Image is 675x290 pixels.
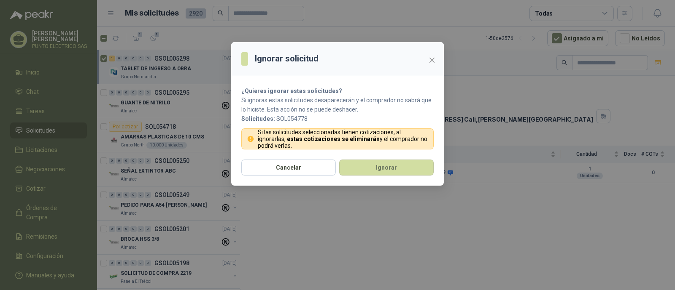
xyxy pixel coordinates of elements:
[339,160,434,176] button: Ignorar
[425,53,439,67] button: Close
[241,160,336,176] button: Cancelar
[429,57,435,64] span: close
[241,114,434,123] p: SOL054778
[241,115,275,122] b: Solicitudes:
[287,136,380,142] strong: estas cotizaciones se eliminarán
[241,88,342,94] strong: ¿Quieres ignorar estas solicitudes?
[241,96,434,114] p: Si ignoras estas solicitudes desaparecerán y el comprador no sabrá que lo hiciste. Esta acción no...
[255,52,319,65] h3: Ignorar solicitud
[258,129,429,149] p: Si las solicitudes seleccionadas tienen cotizaciones, al ignorarlas, y el comprador no podrá verlas.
